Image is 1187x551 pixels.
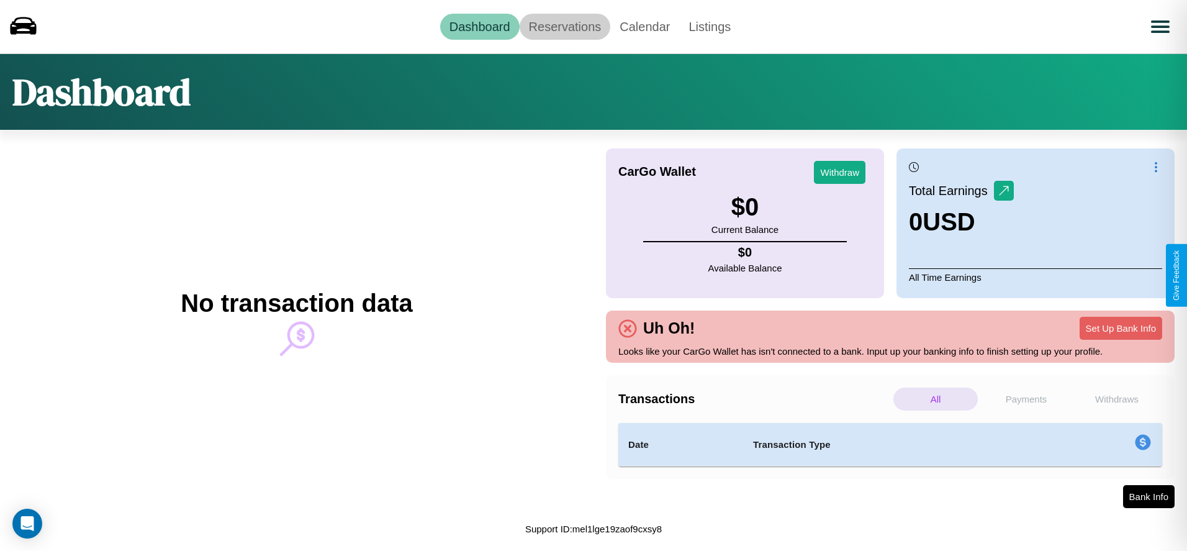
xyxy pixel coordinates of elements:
h1: Dashboard [12,66,191,117]
p: All [893,388,978,411]
h4: Transactions [618,392,890,406]
h4: CarGo Wallet [618,165,696,179]
p: Withdraws [1075,388,1159,411]
a: Listings [679,14,740,40]
a: Calendar [610,14,679,40]
h3: $ 0 [711,193,779,221]
p: Looks like your CarGo Wallet has isn't connected to a bank. Input up your banking info to finish ... [618,343,1162,360]
p: Current Balance [711,221,779,238]
h4: Date [628,437,733,452]
h4: Uh Oh! [637,319,701,337]
button: Set Up Bank Info [1080,317,1162,340]
button: Bank Info [1123,485,1175,508]
button: Open menu [1143,9,1178,44]
div: Give Feedback [1172,250,1181,301]
p: Available Balance [708,260,782,276]
button: Withdraw [814,161,865,184]
table: simple table [618,423,1162,467]
p: Payments [984,388,1068,411]
a: Reservations [520,14,611,40]
h2: No transaction data [181,289,412,317]
p: Total Earnings [909,180,994,202]
h3: 0 USD [909,208,1014,236]
h4: $ 0 [708,245,782,260]
p: Support ID: mel1lge19zaof9cxsy8 [525,521,662,537]
p: All Time Earnings [909,268,1162,286]
a: Dashboard [440,14,520,40]
div: Open Intercom Messenger [12,509,42,539]
h4: Transaction Type [753,437,1034,452]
